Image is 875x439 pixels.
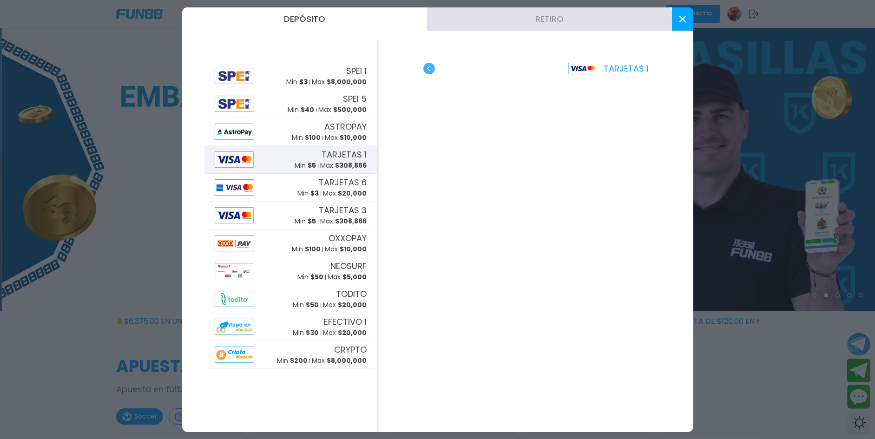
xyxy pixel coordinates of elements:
img: Alipay [215,347,255,363]
p: Max [312,356,367,366]
p: Max [323,189,367,198]
span: $ 5,000 [342,272,367,282]
p: Min [277,356,308,366]
p: TARJETAS 1 [568,62,649,75]
span: $ 500,000 [333,105,367,114]
p: Min [292,133,321,143]
p: Max [320,161,367,170]
p: Max [325,244,367,254]
span: EFECTIVO 1 [324,315,367,328]
button: AlipayTODITOMin $50Max $20,000 [204,285,377,313]
img: Alipay [215,179,255,196]
span: SPEI 5 [343,92,367,105]
img: Alipay [215,319,255,335]
p: Max [323,300,367,310]
p: Max [328,272,367,282]
span: $ 3 [299,77,308,86]
p: Max [312,77,367,87]
span: $ 100 [305,133,321,142]
p: Min [297,272,323,282]
span: ASTROPAY [324,120,367,133]
button: AlipaySPEI 1Min $3Max $8,000,000 [204,62,377,90]
span: TODITO [336,288,367,300]
button: AlipayNEOSURFMin $50Max $5,000 [204,257,377,285]
p: Max [325,133,367,143]
img: Alipay [215,263,253,279]
span: TARJETAS 6 [319,176,367,189]
span: $ 308,866 [335,216,367,226]
p: Max [318,105,367,115]
span: CRYPTO [334,343,367,356]
button: AlipayTARJETAS 1Min $5Max $308,866 [204,146,377,174]
p: Min [293,300,319,310]
p: Max [320,216,367,226]
span: $ 20,000 [338,189,367,198]
button: AlipayTARJETAS 6Min $3Max $20,000 [204,174,377,202]
span: $ 100 [305,244,321,254]
p: Min [286,77,308,87]
span: $ 30 [306,328,319,337]
img: Alipay [215,124,255,140]
img: Alipay [215,96,255,112]
span: $ 308,866 [335,161,367,170]
span: TARJETAS 1 [322,148,367,161]
p: Min [288,105,314,115]
button: AlipayEFECTIVO 1Min $30Max $20,000 [204,313,377,341]
span: $ 8,000,000 [327,77,367,86]
span: $ 5 [308,161,316,170]
img: Alipay [215,235,255,251]
p: Max [323,328,367,338]
button: AlipaySPEI 5Min $40Max $500,000 [204,90,377,118]
span: $ 10,000 [340,244,367,254]
span: $ 40 [301,105,314,114]
span: NEOSURF [330,260,367,272]
button: AlipayTARJETAS 3Min $5Max $308,866 [204,202,377,229]
p: Min [295,161,316,170]
button: AlipayASTROPAYMin $100Max $10,000 [204,118,377,146]
img: Alipay [215,151,254,168]
span: $ 50 [310,272,323,282]
span: $ 50 [306,300,319,309]
button: Retiro [427,7,672,31]
button: Depósito [182,7,427,31]
button: AlipayOXXOPAYMin $100Max $10,000 [204,229,377,257]
p: Min [297,189,319,198]
img: Alipay [215,207,254,223]
span: $ 200 [290,356,308,365]
button: AlipayCRYPTOMin $200Max $8,000,000 [204,341,377,369]
span: OXXOPAY [329,232,367,244]
p: Min [292,244,321,254]
p: Min [295,216,316,226]
span: $ 20,000 [338,328,367,337]
span: $ 10,000 [340,133,367,142]
img: Platform Logo [568,63,596,74]
span: SPEI 1 [346,65,367,77]
span: $ 3 [310,189,319,198]
img: Alipay [215,68,255,84]
p: Min [293,328,319,338]
span: TARJETAS 3 [319,204,367,216]
img: Alipay [215,291,255,307]
span: $ 5 [308,216,316,226]
span: $ 20,000 [338,300,367,309]
span: $ 8,000,000 [327,356,367,365]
